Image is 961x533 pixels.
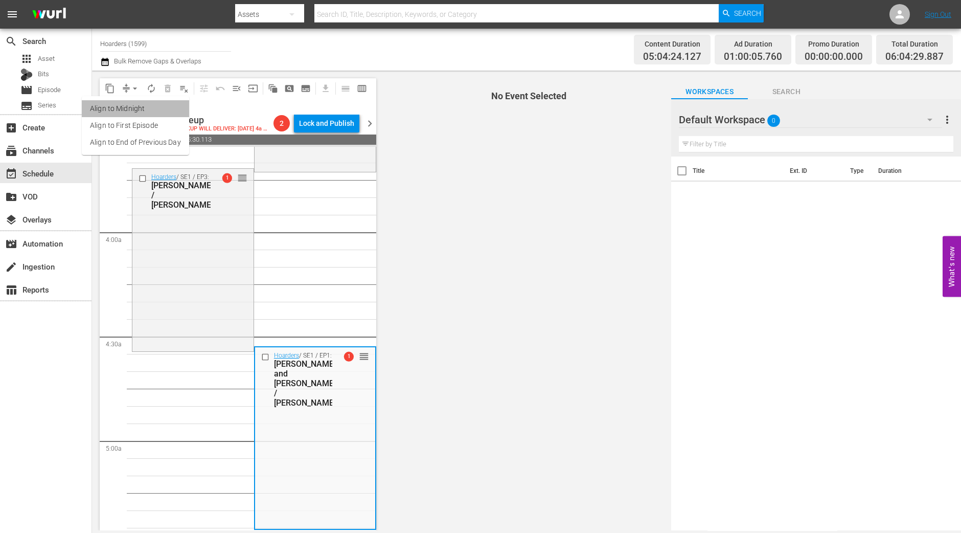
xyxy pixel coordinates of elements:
div: Default Workspace [679,105,942,134]
span: Create [5,122,17,134]
span: Episode [38,85,61,95]
button: more_vert [941,107,953,132]
li: Align to End of Previous Day [82,134,189,151]
a: Hoarders [274,352,299,359]
span: Update Metadata from Key Asset [245,80,261,97]
span: Series [38,100,56,110]
span: Copy Lineup [102,80,118,97]
a: Sign Out [925,10,951,18]
span: content_copy [105,83,115,94]
span: Select an event to delete [159,80,176,97]
div: Total Duration [885,37,944,51]
div: Lineup [176,115,269,126]
span: Series [20,100,33,112]
span: Search [734,4,761,23]
span: Automation [5,238,17,250]
span: 17:55:30.113 [170,135,376,145]
span: compress [121,83,131,94]
button: Search [719,4,764,23]
button: Lock and Publish [294,114,359,132]
span: reorder [359,351,369,362]
span: chevron_right [363,117,376,130]
span: Revert to Primary Episode [212,80,228,97]
span: Episode [20,84,33,96]
span: VOD [5,191,17,203]
span: Channels [5,145,17,157]
div: [PERSON_NAME] / [PERSON_NAME] [151,181,213,210]
button: reorder [237,172,247,183]
li: Align to Midnight [82,100,189,117]
th: Title [693,157,784,185]
span: Ingestion [5,261,17,273]
span: Workspaces [671,85,748,98]
span: Fill episodes with ad slates [228,80,245,97]
span: 05:04:24.127 [643,51,701,63]
span: Schedule [5,168,17,180]
span: Customize Events [192,78,212,98]
span: pageview_outlined [284,83,294,94]
span: autorenew_outlined [146,83,156,94]
div: Bits [20,69,33,81]
button: reorder [359,351,369,361]
div: Content Duration [643,37,701,51]
span: reorder [237,172,247,184]
div: / SE1 / EP1: [274,352,336,408]
li: Align to First Episode [82,117,189,134]
span: subtitles_outlined [301,83,311,94]
span: 01:00:05.760 [724,51,782,63]
img: ans4CAIJ8jUAAAAAAAAAAAAAAAAAAAAAAAAgQb4GAAAAAAAAAAAAAAAAAAAAAAAAJMjXAAAAAAAAAAAAAAAAAAAAAAAAgAT5G... [25,3,74,27]
span: 1 [222,173,232,183]
div: Promo Duration [805,37,863,51]
span: auto_awesome_motion_outlined [268,83,278,94]
a: Hoarders [151,173,176,181]
span: Loop Content [143,80,159,97]
div: Lock and Publish [299,114,354,132]
span: Search [5,35,17,48]
span: calendar_view_week_outlined [357,83,367,94]
span: Refresh All Search Blocks [261,78,281,98]
span: Create Search Block [281,80,298,97]
th: Ext. ID [784,157,844,185]
div: BACKUP WILL DELIVER: [DATE] 4a (local) [176,126,269,132]
span: Overlays [5,214,17,226]
span: Clear Lineup [176,80,192,97]
div: Ad Duration [724,37,782,51]
span: 06:04:29.887 [885,51,944,63]
span: menu [6,8,18,20]
th: Duration [872,157,933,185]
span: 00:00:00.000 [805,51,863,63]
span: 0 [767,110,780,131]
span: more_vert [941,114,953,126]
span: Asset [20,53,33,65]
span: playlist_remove_outlined [179,83,189,94]
span: input [248,83,258,94]
span: Bits [38,69,49,79]
span: 1 [344,352,353,362]
span: menu_open [232,83,242,94]
span: Bulk Remove Gaps & Overlaps [112,57,201,65]
h4: No Event Selected [397,91,661,101]
button: Open Feedback Widget [943,236,961,297]
span: Search [748,85,825,98]
div: / SE1 / EP3: [151,173,213,210]
th: Type [844,157,872,185]
span: Asset [38,54,55,64]
span: 2 [273,119,290,127]
div: [PERSON_NAME] and [PERSON_NAME] / [PERSON_NAME] [274,359,336,408]
span: arrow_drop_down [130,83,140,94]
span: Reports [5,284,17,296]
